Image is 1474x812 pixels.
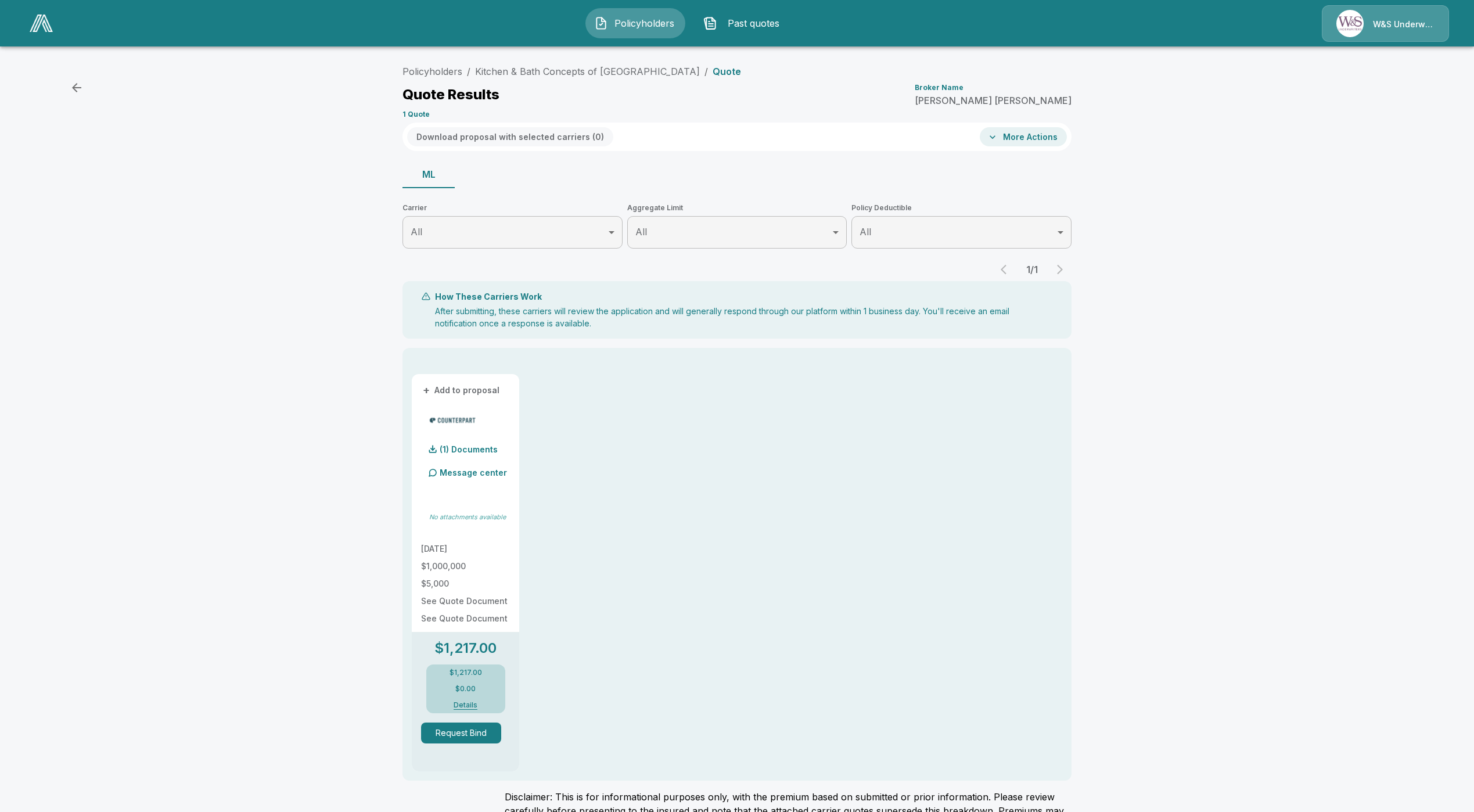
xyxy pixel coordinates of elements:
button: More Actions [980,127,1067,146]
img: AA Logo [30,15,53,32]
img: Agency Icon [1336,10,1364,37]
p: $1,217.00 [450,669,482,676]
a: Kitchen & Bath Concepts of [GEOGRAPHIC_DATA] [475,66,700,77]
li: / [467,64,470,78]
p: $1,000,000 [421,562,510,570]
span: Policyholders [613,16,677,30]
span: Request Bind [421,723,510,743]
p: Quote [713,67,741,76]
span: All [411,226,422,238]
button: Download proposal with selected carriers (0) [407,127,613,146]
p: After submitting, these carriers will review the application and will generally respond through o... [435,305,1053,329]
p: How These Carriers Work [435,290,542,303]
button: Past quotes IconPast quotes [695,8,794,38]
p: Broker Name [915,84,964,91]
img: Policyholders Icon [594,16,608,30]
p: 1 / 1 [1020,265,1044,274]
p: W&S Underwriters [1373,19,1435,30]
p: [PERSON_NAME] [PERSON_NAME] [915,96,1072,105]
span: Policy Deductible [851,202,1072,214]
p: See Quote Document [421,615,510,623]
span: Carrier [402,202,623,214]
span: Past quotes [722,16,786,30]
p: $5,000 [421,580,510,588]
nav: breadcrumb [402,64,741,78]
button: ML [402,160,455,188]
p: 1 Quote [402,111,430,118]
a: Agency IconW&S Underwriters [1322,5,1449,42]
p: No attachments available [429,512,510,522]
p: Quote Results [402,88,499,102]
p: $1,217.00 [434,641,497,655]
button: Request Bind [421,723,501,743]
p: (1) Documents [440,445,498,454]
p: $0.00 [455,685,476,692]
img: Past quotes Icon [703,16,717,30]
button: Policyholders IconPolicyholders [585,8,685,38]
span: Aggregate Limit [627,202,847,214]
p: [DATE] [421,545,510,553]
button: Details [443,702,489,709]
img: counterpartmladmitted [426,411,480,429]
p: See Quote Document [421,597,510,605]
span: All [635,226,647,238]
li: / [704,64,708,78]
p: Message center [440,466,507,479]
button: +Add to proposal [421,384,502,397]
a: Policyholders [402,66,462,77]
span: + [423,386,430,394]
span: All [860,226,871,238]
